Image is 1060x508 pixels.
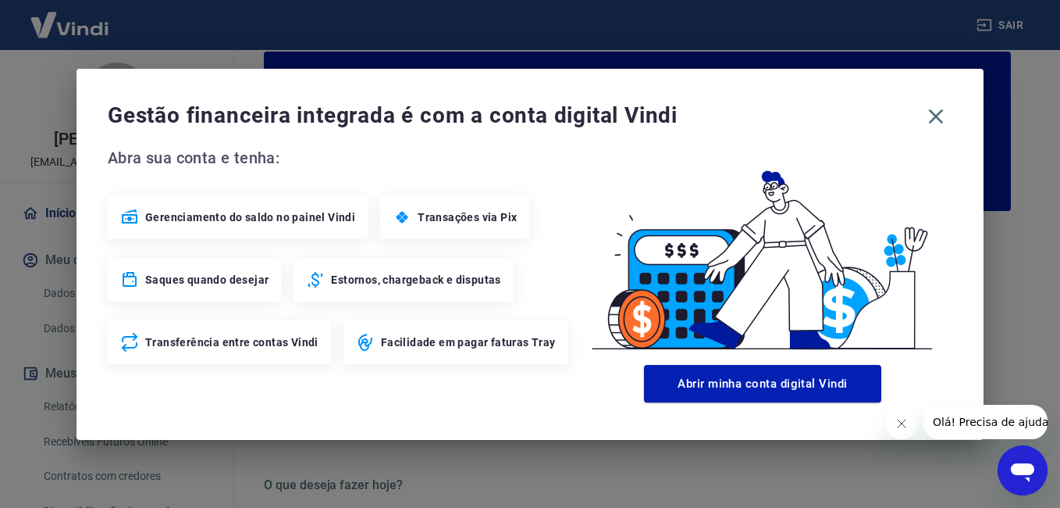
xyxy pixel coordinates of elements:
[145,334,318,350] span: Transferência entre contas Vindi
[923,405,1048,439] iframe: Mensagem da empresa
[108,145,573,170] span: Abra sua conta e tenha:
[886,408,917,439] iframe: Fechar mensagem
[145,272,269,288] span: Saques quando desejar
[418,209,517,225] span: Transações via Pix
[331,272,500,288] span: Estornos, chargeback e disputas
[573,145,952,359] img: Good Billing
[9,11,131,23] span: Olá! Precisa de ajuda?
[998,445,1048,495] iframe: Botão para abrir a janela de mensagens
[145,209,355,225] span: Gerenciamento do saldo no painel Vindi
[644,365,881,402] button: Abrir minha conta digital Vindi
[381,334,556,350] span: Facilidade em pagar faturas Tray
[108,100,919,131] span: Gestão financeira integrada é com a conta digital Vindi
